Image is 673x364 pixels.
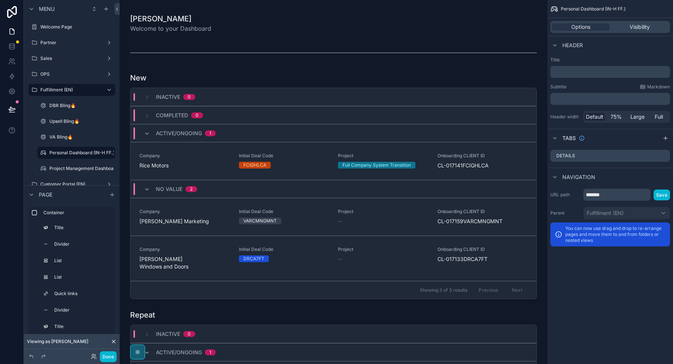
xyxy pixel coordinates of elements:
[49,166,156,172] label: Project Management Dashboard (IN-H FF.) (clone)
[54,241,111,247] label: Divider
[571,23,590,31] span: Options
[550,210,580,216] label: Parent
[156,130,202,137] span: Active/Ongoing
[37,115,115,127] a: Upsell Bling🔥
[640,84,670,90] a: Markdown
[611,113,622,121] span: 75%
[54,324,111,330] label: Title
[654,189,670,200] button: Save
[28,21,115,33] a: Welcome Page
[550,57,670,63] label: Title
[39,5,55,13] span: Menu
[28,37,115,49] a: Partner
[196,112,199,118] div: 0
[561,6,626,12] span: Personal Dashboard (IN-H FF.)
[190,186,193,192] div: 2
[156,112,188,119] span: Completed
[550,93,670,105] div: scrollable content
[647,84,670,90] span: Markdown
[49,150,114,156] label: Personal Dashboard (IN-H FF.)
[156,185,182,193] span: No value
[49,134,114,140] label: VA Bling🔥
[54,307,111,313] label: Divider
[28,68,115,80] a: OPS
[28,178,115,190] a: Customer Portal (EN)
[630,113,645,121] span: Large
[37,147,115,159] a: Personal Dashboard (IN-H FF.)
[586,113,603,121] span: Default
[40,71,103,77] label: OPS
[156,349,202,356] span: Active/Ongoing
[40,40,103,46] label: Partner
[28,84,115,96] a: Fulfillment (EN)
[156,93,180,101] span: Inactive
[28,52,115,64] a: Sales
[40,87,100,93] label: Fulfillment (EN)
[550,192,580,198] label: URL path
[562,173,595,181] span: Navigation
[27,339,88,345] span: Viewing as [PERSON_NAME]
[49,103,114,109] label: DBR Bling🔥
[24,203,120,349] div: scrollable content
[188,94,191,100] div: 0
[54,225,111,231] label: Title
[565,225,666,243] p: You can now use drag and drop to re-arrange pages and move them to and from folders or nested views
[100,351,117,362] button: Done
[40,55,103,61] label: Sales
[40,24,114,30] label: Welcome Page
[209,349,211,355] div: 1
[54,258,111,264] label: List
[587,209,624,217] span: Fulfillment (EN)
[54,274,111,280] label: List
[43,210,112,216] label: Container
[630,23,650,31] span: Visibility
[188,331,191,337] div: 0
[40,181,103,187] label: Customer Portal (EN)
[156,330,180,338] span: Inactive
[39,191,52,198] span: Page
[54,291,111,297] label: Quick links
[209,130,211,136] div: 1
[37,131,115,143] a: VA Bling🔥
[550,84,566,90] label: Subtitle
[562,42,583,49] span: Header
[556,153,575,159] label: Details
[550,66,670,78] div: scrollable content
[562,134,576,142] span: Tabs
[49,118,114,124] label: Upsell Bling🔥
[655,113,663,121] span: Full
[550,114,580,120] label: Header width
[37,163,115,175] a: Project Management Dashboard (IN-H FF.) (clone)
[583,207,670,219] button: Fulfillment (EN)
[420,287,467,293] span: Showing 3 of 3 results
[37,100,115,112] a: DBR Bling🔥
